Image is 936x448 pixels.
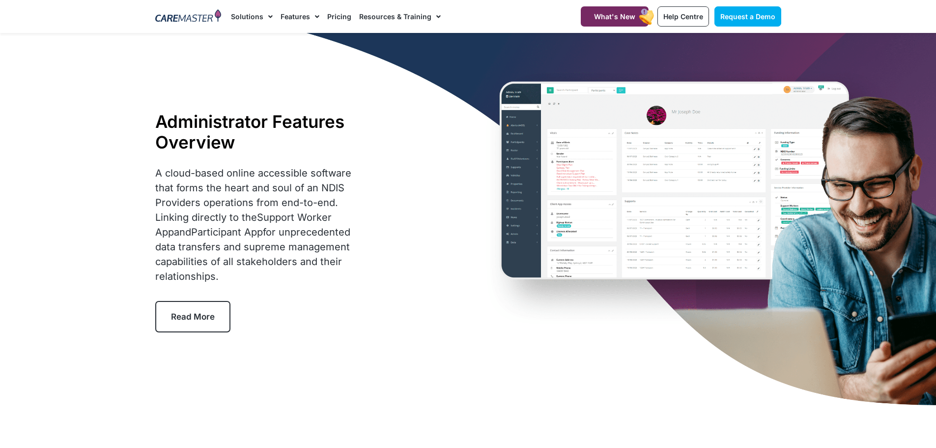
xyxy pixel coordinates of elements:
[714,6,781,27] a: Request a Demo
[155,301,230,332] a: Read More
[657,6,709,27] a: Help Centre
[581,6,649,27] a: What's New
[663,12,703,21] span: Help Centre
[191,226,263,238] a: Participant App
[594,12,635,21] span: What's New
[720,12,775,21] span: Request a Demo
[155,167,351,282] span: A cloud-based online accessible software that forms the heart and soul of an NDIS Providers opera...
[155,111,368,152] h1: Administrator Features Overview
[155,9,222,24] img: CareMaster Logo
[171,312,215,322] span: Read More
